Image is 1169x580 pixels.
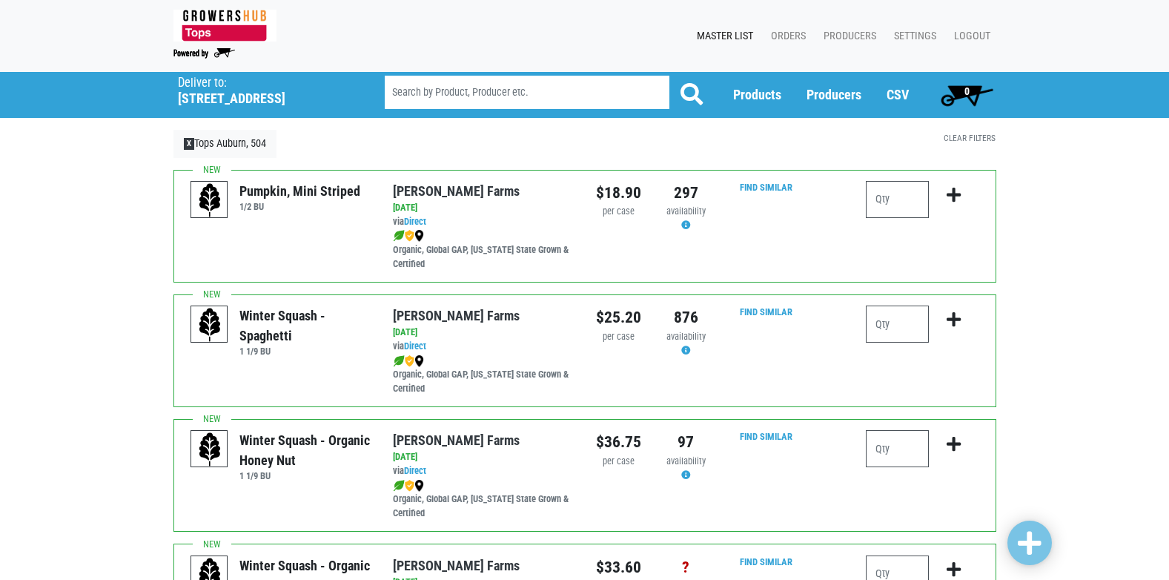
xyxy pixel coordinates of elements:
[405,230,414,242] img: safety-e55c860ca8c00a9c171001a62a92dabd.png
[866,181,929,218] input: Qty
[666,205,706,217] span: availability
[404,340,426,352] a: Direct
[740,182,792,193] a: Find Similar
[733,87,781,102] a: Products
[239,306,371,346] div: Winter Squash - Spaghetti
[740,306,792,317] a: Find Similar
[393,478,573,521] div: Organic, Global GAP, [US_STATE] State Grown & Certified
[414,355,424,367] img: map_marker-0e94453035b3232a4d21701695807de9.png
[663,556,709,579] div: ?
[178,90,347,107] h5: [STREET_ADDRESS]
[596,556,641,579] div: $33.60
[393,355,405,367] img: leaf-e5c59151409436ccce96b2ca1b28e03c.png
[882,22,942,50] a: Settings
[178,72,358,107] span: Tops Auburn, 504 (352 W Genesee St Rd, Auburn, NY 13021, USA)
[239,430,371,470] div: Winter Squash - Organic Honey Nut
[393,432,520,448] a: [PERSON_NAME] Farms
[740,556,792,567] a: Find Similar
[596,455,641,469] div: per case
[393,215,573,229] div: via
[239,346,371,357] h6: 1 1/9 BU
[405,480,414,492] img: safety-e55c860ca8c00a9c171001a62a92dabd.png
[393,183,520,199] a: [PERSON_NAME] Farms
[191,431,228,468] img: placeholder-variety-43d6402dacf2d531de610a020419775a.svg
[393,308,520,323] a: [PERSON_NAME] Farms
[405,355,414,367] img: safety-e55c860ca8c00a9c171001a62a92dabd.png
[393,201,573,215] div: [DATE]
[393,464,573,478] div: via
[393,558,520,573] a: [PERSON_NAME] Farms
[393,230,405,242] img: leaf-e5c59151409436ccce96b2ca1b28e03c.png
[663,181,709,205] div: 297
[596,330,641,344] div: per case
[596,205,641,219] div: per case
[812,22,882,50] a: Producers
[663,306,709,329] div: 876
[414,480,424,492] img: map_marker-0e94453035b3232a4d21701695807de9.png
[393,229,573,271] div: Organic, Global GAP, [US_STATE] State Grown & Certified
[887,87,909,102] a: CSV
[866,430,929,467] input: Qty
[385,76,669,109] input: Search by Product, Producer etc.
[944,133,996,143] a: Clear Filters
[596,306,641,329] div: $25.20
[685,22,759,50] a: Master List
[173,10,276,42] img: 279edf242af8f9d49a69d9d2afa010fb.png
[393,354,573,396] div: Organic, Global GAP, [US_STATE] State Grown & Certified
[173,48,235,59] img: Powered by Big Wheelbarrow
[184,138,195,150] span: X
[173,130,277,158] a: XTops Auburn, 504
[666,331,706,342] span: availability
[404,465,426,476] a: Direct
[393,340,573,354] div: via
[414,230,424,242] img: map_marker-0e94453035b3232a4d21701695807de9.png
[596,430,641,454] div: $36.75
[663,430,709,454] div: 97
[964,85,970,97] span: 0
[393,450,573,464] div: [DATE]
[393,480,405,492] img: leaf-e5c59151409436ccce96b2ca1b28e03c.png
[239,181,360,201] div: Pumpkin, Mini Striped
[178,76,347,90] p: Deliver to:
[666,455,706,467] span: availability
[942,22,996,50] a: Logout
[393,326,573,340] div: [DATE]
[239,470,371,481] h6: 1 1/9 BU
[404,216,426,227] a: Direct
[740,431,792,442] a: Find Similar
[866,306,929,343] input: Qty
[191,182,228,219] img: placeholder-variety-43d6402dacf2d531de610a020419775a.svg
[759,22,812,50] a: Orders
[239,201,360,212] h6: 1/2 BU
[596,181,641,205] div: $18.90
[807,87,861,102] a: Producers
[934,80,1000,110] a: 0
[191,306,228,343] img: placeholder-variety-43d6402dacf2d531de610a020419775a.svg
